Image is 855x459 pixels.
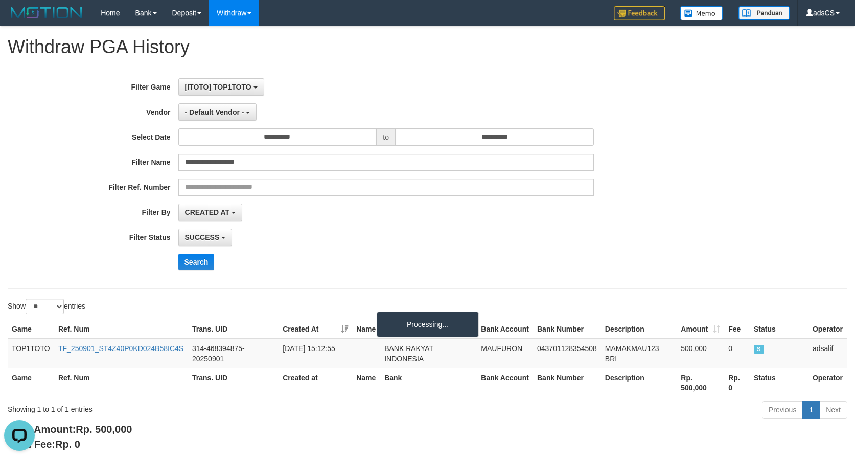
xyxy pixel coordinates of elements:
th: Game [8,368,54,397]
td: adsalif [808,339,847,368]
th: Trans. UID [188,368,279,397]
th: Trans. UID [188,320,279,339]
span: Rp. 500,000 [76,424,132,435]
th: Bank Number [533,368,601,397]
th: Operator [808,320,847,339]
td: BANK RAKYAT INDONESIA [380,339,477,368]
button: [ITOTO] TOP1TOTO [178,78,264,96]
button: CREATED AT [178,204,243,221]
td: MAUFURON [477,339,533,368]
td: 314-468394875-20250901 [188,339,279,368]
h1: Withdraw PGA History [8,37,847,57]
td: 500,000 [677,339,724,368]
th: Created at [279,368,352,397]
a: Previous [762,401,803,419]
a: TF_250901_ST4Z40P0KD024B58IC4S [58,344,183,353]
th: Name [352,320,380,339]
th: Ref. Num [54,320,188,339]
th: Bank Number [533,320,601,339]
td: [DATE] 15:12:55 [279,339,352,368]
td: MAMAKMAU123 BRI [601,339,677,368]
th: Ref. Num [54,368,188,397]
div: Processing... [377,312,479,337]
span: Rp. 0 [55,439,80,450]
th: Bank [380,368,477,397]
span: to [376,128,396,146]
button: Search [178,254,215,270]
span: CREATED AT [185,208,230,216]
th: Amount: activate to sort column ascending [677,320,724,339]
td: 043701128354508 [533,339,601,368]
th: Description [601,368,677,397]
button: - Default Vendor - [178,103,257,121]
th: Created At: activate to sort column ascending [279,320,352,339]
a: 1 [802,401,820,419]
th: Description [601,320,677,339]
th: Bank Account [477,368,533,397]
th: Operator [808,368,847,397]
span: [ITOTO] TOP1TOTO [185,83,251,91]
label: Show entries [8,299,85,314]
th: Status [750,368,808,397]
th: Status [750,320,808,339]
td: TOP1TOTO [8,339,54,368]
img: MOTION_logo.png [8,5,85,20]
a: Next [819,401,847,419]
th: Rp. 500,000 [677,368,724,397]
div: Showing 1 to 1 of 1 entries [8,400,349,414]
td: 0 [724,339,750,368]
th: Rp. 0 [724,368,750,397]
th: Game [8,320,54,339]
span: SUCCESS [754,345,764,354]
th: Fee [724,320,750,339]
img: Button%20Memo.svg [680,6,723,20]
b: Total Amount: [8,424,132,435]
button: Open LiveChat chat widget [4,4,35,35]
img: Feedback.jpg [614,6,665,20]
span: - Default Vendor - [185,108,244,116]
button: SUCCESS [178,229,233,246]
span: SUCCESS [185,233,220,242]
th: Bank Account [477,320,533,339]
select: Showentries [26,299,64,314]
th: Name [352,368,380,397]
img: panduan.png [738,6,790,20]
b: Total Fee: [8,439,80,450]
